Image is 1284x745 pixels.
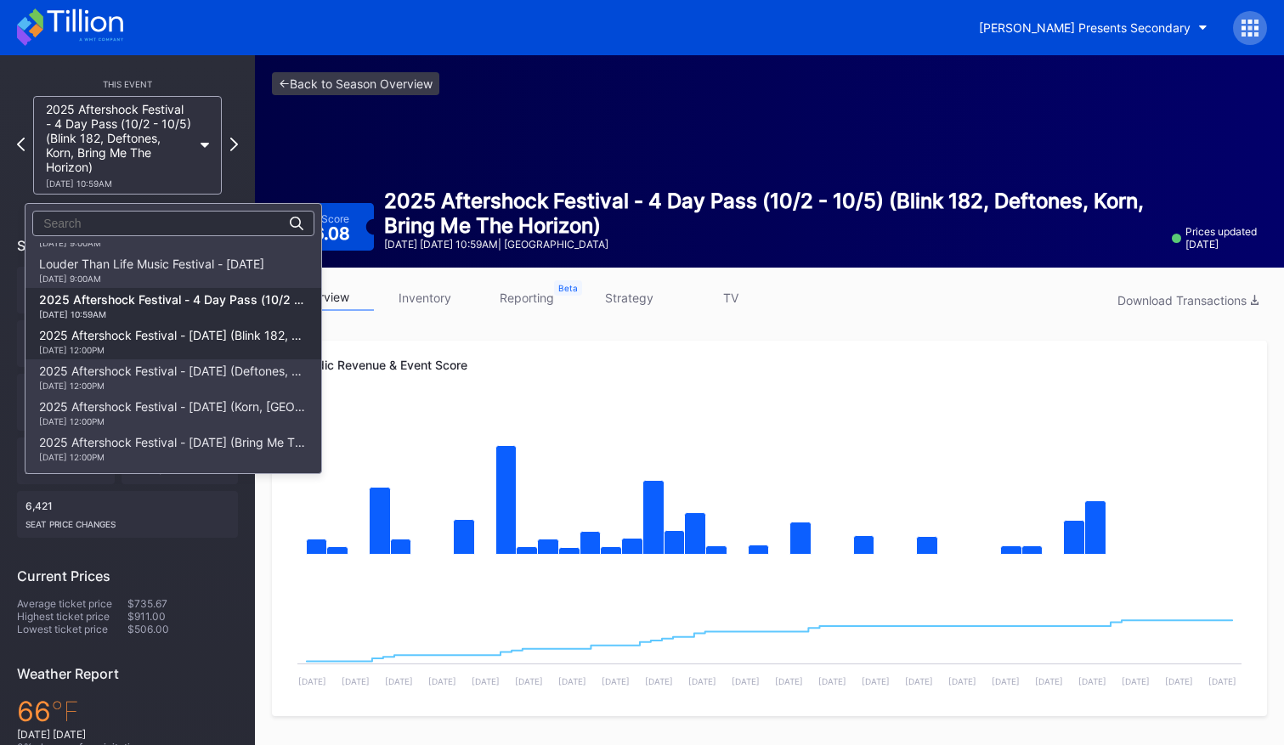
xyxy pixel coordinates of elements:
[39,416,308,426] div: [DATE] 12:00PM
[39,238,264,248] div: [DATE] 9:00AM
[39,257,264,284] div: Louder Than Life Music Festival - [DATE]
[39,364,308,391] div: 2025 Aftershock Festival - [DATE] (Deftones, A Perfect Circle, Turnstile, Lamb of God)
[39,309,308,319] div: [DATE] 10:59AM
[39,399,308,426] div: 2025 Aftershock Festival - [DATE] (Korn, [GEOGRAPHIC_DATA], Gojira, Three Days Grace)
[43,217,192,230] input: Search
[39,435,308,462] div: 2025 Aftershock Festival - [DATE] (Bring Me The Horizon, [PERSON_NAME], [PERSON_NAME], [PERSON_NA...
[39,292,308,319] div: 2025 Aftershock Festival - 4 Day Pass (10/2 - 10/5) (Blink 182, Deftones, Korn, Bring Me The Hori...
[39,452,308,462] div: [DATE] 12:00PM
[39,381,308,391] div: [DATE] 12:00PM
[39,345,308,355] div: [DATE] 12:00PM
[39,274,264,284] div: [DATE] 9:00AM
[39,328,308,355] div: 2025 Aftershock Festival - [DATE] (Blink 182, Good Charlotte, All Time Low, All American Rejects)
